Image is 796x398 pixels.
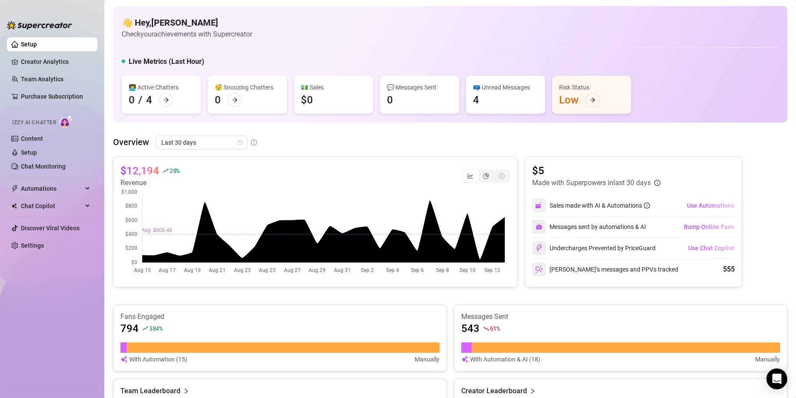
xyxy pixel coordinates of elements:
article: $5 [532,164,660,178]
h4: 👋 Hey, [PERSON_NAME] [122,17,252,29]
article: Manually [415,355,440,364]
a: Setup [21,41,37,48]
img: svg%3e [535,265,543,273]
article: Creator Leaderboard [461,386,527,396]
span: calendar [237,140,243,145]
span: thunderbolt [11,185,18,192]
span: dollar-circle [499,173,505,179]
div: 0 [129,93,135,107]
span: Chat Copilot [21,199,83,213]
article: Revenue [120,178,180,188]
article: 794 [120,322,139,335]
a: Discover Viral Videos [21,225,80,232]
span: Automations [21,182,83,196]
img: svg%3e [535,244,543,252]
article: Check your achievements with Supercreator [122,29,252,40]
div: 4 [146,93,152,107]
span: rise [142,325,148,332]
h5: Live Metrics (Last Hour) [129,56,204,67]
a: Purchase Subscription [21,90,90,103]
div: Messages sent by automations & AI [532,220,646,234]
div: 💬 Messages Sent [387,83,452,92]
div: 4 [473,93,479,107]
span: 61 % [490,324,500,332]
img: svg%3e [120,355,127,364]
span: arrow-right [163,97,169,103]
img: svg%3e [461,355,468,364]
span: info-circle [251,139,257,146]
button: Use Automations [686,199,735,212]
div: 0 [215,93,221,107]
div: Risk Status [559,83,624,92]
div: [PERSON_NAME]’s messages and PPVs tracked [532,262,678,276]
article: Overview [113,136,149,149]
button: Bump Online Fans [683,220,735,234]
div: 📪 Unread Messages [473,83,538,92]
span: Last 30 days [161,136,242,149]
div: $0 [301,93,313,107]
span: info-circle [654,180,660,186]
img: Chat Copilot [11,203,17,209]
div: 555 [723,264,735,275]
img: svg%3e [536,223,543,230]
article: Messages Sent [461,312,780,322]
span: 28 % [170,166,180,175]
a: Content [21,135,43,142]
a: Team Analytics [21,76,63,83]
div: 💵 Sales [301,83,366,92]
span: info-circle [644,202,650,209]
div: 👩‍💻 Active Chatters [129,83,194,92]
span: arrow-right [232,97,238,103]
span: 384 % [149,324,163,332]
span: right [530,386,536,396]
span: Use Chat Copilot [688,245,734,252]
button: Use Chat Copilot [688,241,735,255]
span: line-chart [467,173,473,179]
span: Use Automations [687,202,734,209]
span: Izzy AI Chatter [12,119,56,127]
div: segmented control [462,169,510,183]
div: Sales made with AI & Automations [550,201,650,210]
img: logo-BBDzfeDw.svg [7,21,72,30]
article: With Automation (15) [129,355,187,364]
span: pie-chart [483,173,489,179]
a: Settings [21,242,44,249]
div: 0 [387,93,393,107]
article: Made with Superpowers in last 30 days [532,178,651,188]
div: 😴 Snoozing Chatters [215,83,280,92]
article: $12,194 [120,164,159,178]
img: svg%3e [535,202,543,209]
a: Creator Analytics [21,55,90,69]
article: 543 [461,322,480,335]
article: With Automation & AI (18) [470,355,540,364]
a: Setup [21,149,37,156]
article: Team Leaderboard [120,386,180,396]
a: Chat Monitoring [21,163,66,170]
div: Open Intercom Messenger [766,368,787,389]
div: Undercharges Prevented by PriceGuard [532,241,656,255]
article: Fans Engaged [120,312,440,322]
span: right [183,386,189,396]
img: AI Chatter [60,115,73,128]
span: arrow-right [590,97,596,103]
span: Bump Online Fans [684,223,734,230]
span: rise [163,168,169,174]
span: fall [483,325,489,332]
article: Manually [755,355,780,364]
